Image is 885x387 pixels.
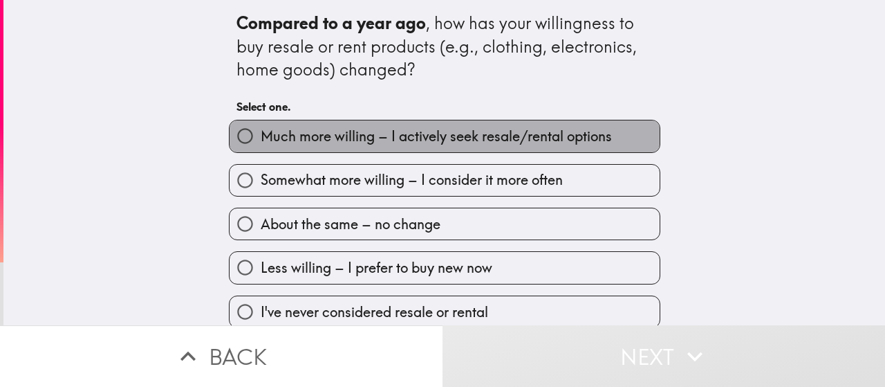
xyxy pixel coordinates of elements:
[261,127,612,146] span: Much more willing – I actively seek resale/rental options
[236,12,426,33] b: Compared to a year ago
[230,252,660,283] button: Less willing – I prefer to buy new now
[230,165,660,196] button: Somewhat more willing – I consider it more often
[261,215,440,234] span: About the same – no change
[236,99,653,114] h6: Select one.
[230,208,660,240] button: About the same – no change
[261,258,492,278] span: Less willing – I prefer to buy new now
[236,12,653,82] div: , how has your willingness to buy resale or rent products (e.g., clothing, electronics, home good...
[442,325,885,387] button: Next
[261,170,563,190] span: Somewhat more willing – I consider it more often
[230,296,660,327] button: I've never considered resale or rental
[230,120,660,152] button: Much more willing – I actively seek resale/rental options
[261,303,488,322] span: I've never considered resale or rental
